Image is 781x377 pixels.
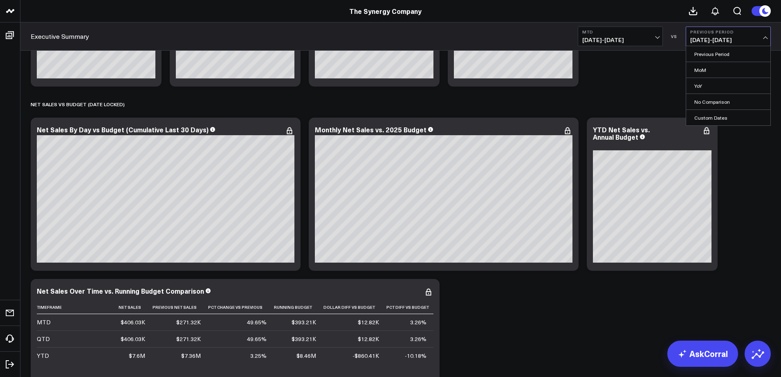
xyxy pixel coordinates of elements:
a: Previous Period [686,46,770,62]
div: $406.03K [121,318,145,326]
b: MTD [582,29,658,34]
div: $8.46M [296,352,316,360]
a: No Comparison [686,94,770,109]
th: Dollar Diff Vs Budget [323,301,386,314]
a: YoY [686,78,770,94]
div: 49.65% [247,318,267,326]
a: Custom Dates [686,110,770,125]
div: VS [667,34,682,39]
a: The Synergy Company [349,7,422,16]
div: 3.26% [410,318,426,326]
div: 3.26% [410,335,426,343]
div: Net Sales By Day vs Budget (Cumulative Last 30 Days) [37,125,209,134]
th: Pct Diff Vs Budget [386,301,434,314]
a: Executive Summary [31,32,89,41]
button: MTD[DATE]-[DATE] [578,27,663,46]
div: YTD Net Sales vs. Annual Budget [593,125,650,141]
div: 3.25% [250,352,267,360]
th: Running Budget [274,301,323,314]
th: Net Sales [119,301,153,314]
div: $12.82K [358,318,379,326]
div: 49.65% [247,335,267,343]
span: [DATE] - [DATE] [582,37,658,43]
div: QTD [37,335,50,343]
th: Pct Change Vs Previous [208,301,274,314]
div: $393.21K [292,335,316,343]
span: [DATE] - [DATE] [690,37,766,43]
div: $12.82K [358,335,379,343]
div: $271.32K [176,335,201,343]
div: $7.6M [129,352,145,360]
div: -$860.41K [352,352,379,360]
th: Timeframe [37,301,119,314]
div: $7.36M [181,352,201,360]
div: YTD [37,352,49,360]
div: $271.32K [176,318,201,326]
div: -10.18% [405,352,426,360]
div: MTD [37,318,51,326]
a: MoM [686,62,770,78]
div: Net Sales Over Time vs. Running Budget Comparison [37,286,204,295]
div: Monthly Net Sales vs. 2025 Budget [315,125,426,134]
b: Previous Period [690,29,766,34]
div: $393.21K [292,318,316,326]
div: NET SALES vs BUDGET (date locked) [31,95,125,114]
a: AskCorral [667,341,738,367]
div: $406.03K [121,335,145,343]
th: Previous Net Sales [153,301,208,314]
button: Previous Period[DATE]-[DATE] [686,27,771,46]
